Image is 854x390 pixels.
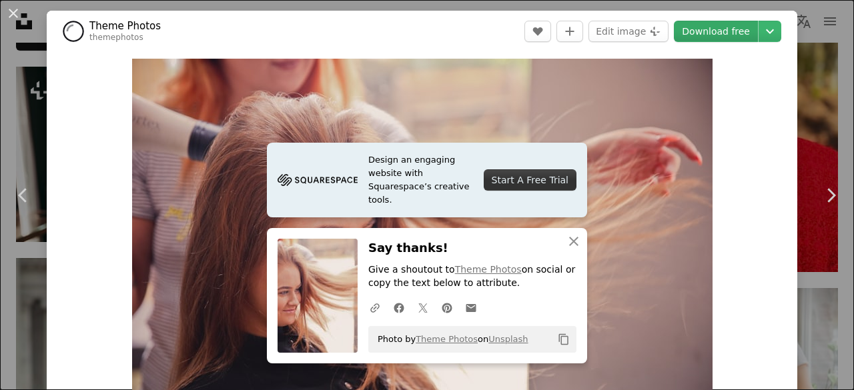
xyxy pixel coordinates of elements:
a: Theme Photos [89,19,161,33]
a: Unsplash [488,334,528,344]
a: Next [807,131,854,259]
span: Photo by on [371,329,528,350]
a: Download free [674,21,758,42]
img: Go to Theme Photos's profile [63,21,84,42]
a: Share on Pinterest [435,294,459,321]
a: Theme Photos [416,334,478,344]
button: Edit image [588,21,669,42]
a: Share over email [459,294,483,321]
button: Like [524,21,551,42]
a: Theme Photos [455,264,522,275]
span: Design an engaging website with Squarespace’s creative tools. [368,153,473,207]
h3: Say thanks! [368,239,576,258]
div: Start A Free Trial [484,169,576,191]
img: file-1705255347840-230a6ab5bca9image [278,170,358,190]
a: themephotos [89,33,143,42]
button: Copy to clipboard [552,328,575,351]
p: Give a shoutout to on social or copy the text below to attribute. [368,263,576,290]
button: Choose download size [759,21,781,42]
a: Design an engaging website with Squarespace’s creative tools.Start A Free Trial [267,143,587,217]
button: Add to Collection [556,21,583,42]
a: Share on Facebook [387,294,411,321]
a: Share on Twitter [411,294,435,321]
